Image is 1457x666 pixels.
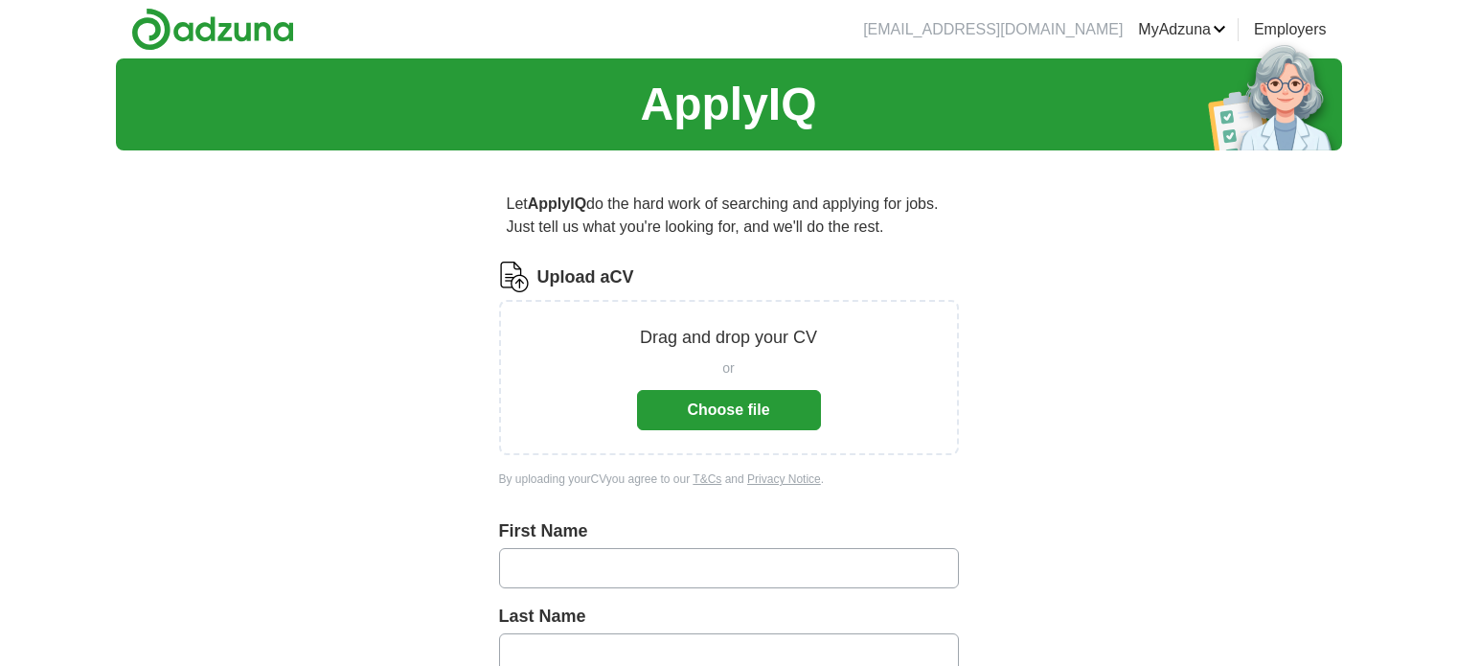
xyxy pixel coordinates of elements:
[528,195,586,212] strong: ApplyIQ
[747,472,821,486] a: Privacy Notice
[1138,18,1226,41] a: MyAdzuna
[499,604,959,630] label: Last Name
[131,8,294,51] img: Adzuna logo
[537,264,634,290] label: Upload a CV
[499,185,959,246] p: Let do the hard work of searching and applying for jobs. Just tell us what you're looking for, an...
[637,390,821,430] button: Choose file
[863,18,1123,41] li: [EMAIL_ADDRESS][DOMAIN_NAME]
[640,325,817,351] p: Drag and drop your CV
[499,518,959,544] label: First Name
[722,358,734,379] span: or
[693,472,721,486] a: T&Cs
[499,262,530,292] img: CV Icon
[499,471,959,488] div: By uploading your CV you agree to our and .
[640,70,816,139] h1: ApplyIQ
[1254,18,1327,41] a: Employers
